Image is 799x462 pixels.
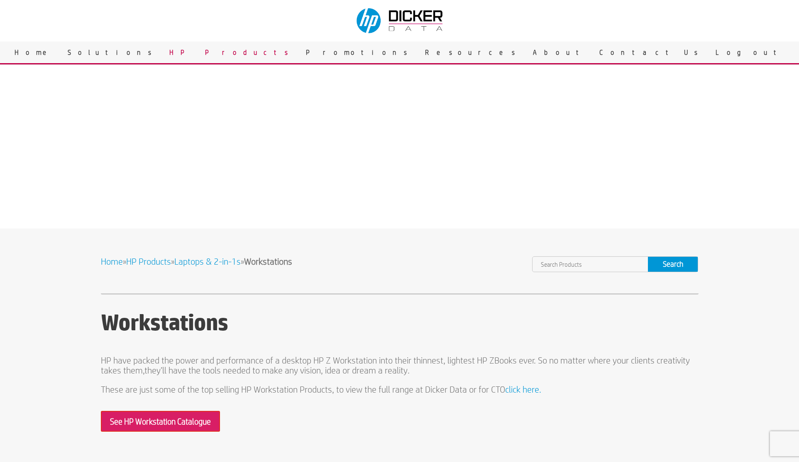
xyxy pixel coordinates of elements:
strong: Workstations [244,256,292,266]
a: About [527,42,593,63]
h1: Workstations [101,310,699,339]
a: Laptops & 2-in-1s [174,256,241,266]
img: Dicker Data & HP [352,4,450,37]
a: click here. [505,384,541,394]
input: Search [648,257,698,272]
a: Home [8,42,61,63]
a: Resources [419,42,527,63]
a: Solutions [61,42,163,63]
a: Promotions [300,42,419,63]
span: » » » [101,256,292,266]
a: HP Products [126,256,171,266]
a: Contact Us [593,42,709,63]
p: HP have packed the power and performance of a desktop HP Z Workstation into their thinnest, light... [101,355,699,384]
a: See HP Workstation Catalogue [101,411,220,432]
input: Search Products [533,257,648,272]
a: Logout [709,42,791,63]
a: HP Products [163,42,300,63]
a: Home [101,256,123,266]
p: These are just some of the top selling HP Workstation Products, to view the full range at Dicker ... [101,384,699,394]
